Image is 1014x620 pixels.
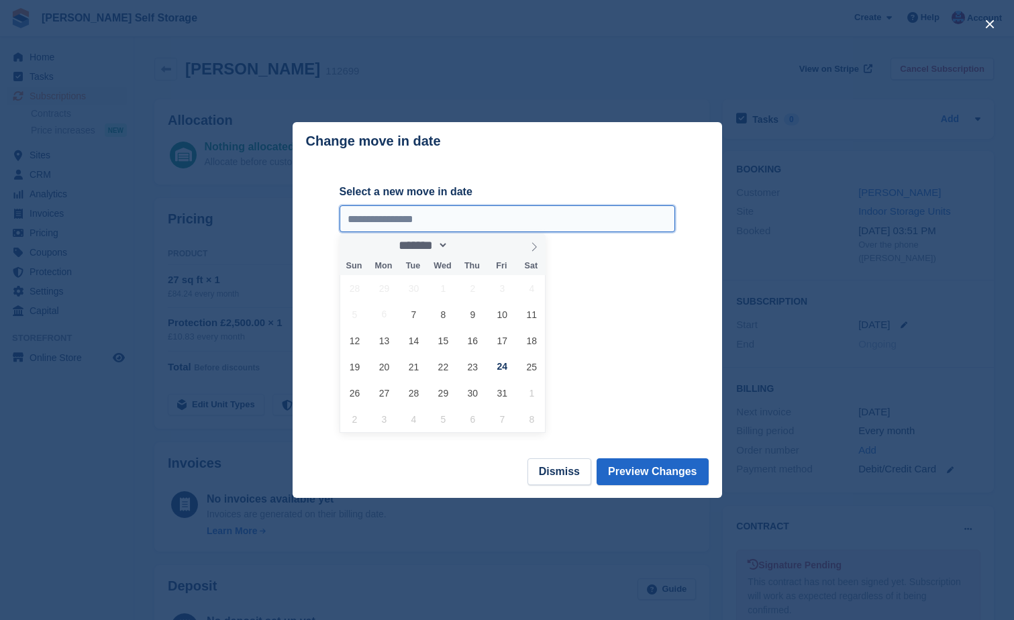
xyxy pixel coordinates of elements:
[519,275,545,301] span: October 4, 2025
[401,275,427,301] span: September 30, 2025
[460,275,486,301] span: October 2, 2025
[460,327,486,354] span: October 16, 2025
[487,262,516,270] span: Fri
[371,354,397,380] span: October 20, 2025
[371,301,397,327] span: October 6, 2025
[340,184,675,200] label: Select a new move in date
[398,262,427,270] span: Tue
[519,406,545,432] span: November 8, 2025
[519,327,545,354] span: October 18, 2025
[342,354,368,380] span: October 19, 2025
[460,354,486,380] span: October 23, 2025
[519,301,545,327] span: October 11, 2025
[430,327,456,354] span: October 15, 2025
[371,406,397,432] span: November 3, 2025
[401,354,427,380] span: October 21, 2025
[979,13,1001,35] button: close
[519,354,545,380] span: October 25, 2025
[430,380,456,406] span: October 29, 2025
[519,380,545,406] span: November 1, 2025
[516,262,546,270] span: Sat
[395,238,449,252] select: Month
[306,134,441,149] p: Change move in date
[401,380,427,406] span: October 28, 2025
[342,327,368,354] span: October 12, 2025
[371,275,397,301] span: September 29, 2025
[457,262,487,270] span: Thu
[489,380,515,406] span: October 31, 2025
[401,406,427,432] span: November 4, 2025
[448,238,491,252] input: Year
[489,327,515,354] span: October 17, 2025
[401,327,427,354] span: October 14, 2025
[401,301,427,327] span: October 7, 2025
[427,262,457,270] span: Wed
[460,301,486,327] span: October 9, 2025
[460,380,486,406] span: October 30, 2025
[342,275,368,301] span: September 28, 2025
[489,354,515,380] span: October 24, 2025
[342,380,368,406] span: October 26, 2025
[340,262,369,270] span: Sun
[430,406,456,432] span: November 5, 2025
[489,301,515,327] span: October 10, 2025
[489,406,515,432] span: November 7, 2025
[430,354,456,380] span: October 22, 2025
[430,275,456,301] span: October 1, 2025
[489,275,515,301] span: October 3, 2025
[342,406,368,432] span: November 2, 2025
[597,458,709,485] button: Preview Changes
[527,458,591,485] button: Dismiss
[342,301,368,327] span: October 5, 2025
[368,262,398,270] span: Mon
[430,301,456,327] span: October 8, 2025
[371,327,397,354] span: October 13, 2025
[460,406,486,432] span: November 6, 2025
[371,380,397,406] span: October 27, 2025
